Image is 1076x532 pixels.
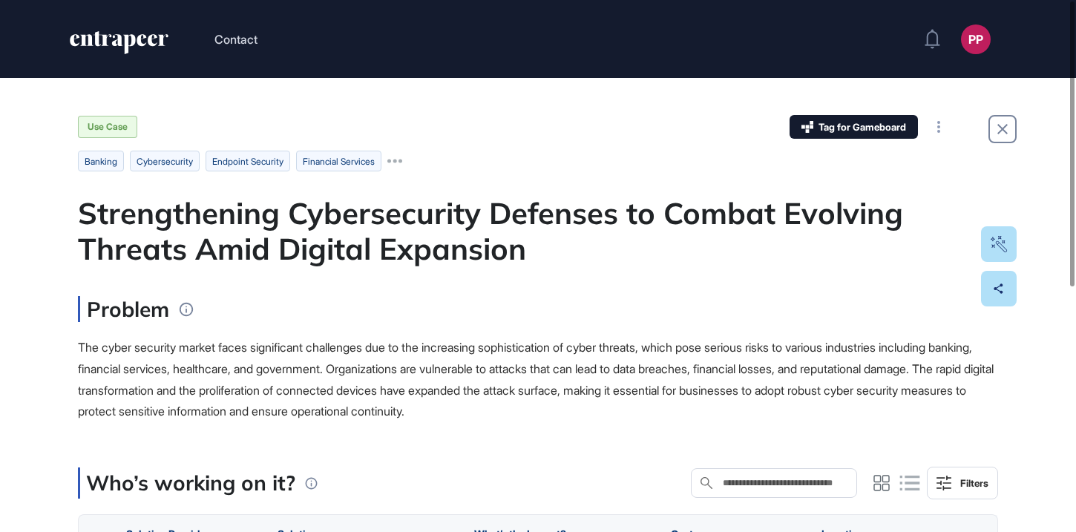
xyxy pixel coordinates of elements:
p: Who’s working on it? [86,467,295,499]
div: Strengthening Cybersecurity Defenses to Combat Evolving Threats Amid Digital Expansion [78,195,998,266]
h3: Problem [78,296,169,322]
button: Filters [927,467,998,499]
li: cybersecurity [130,151,200,171]
span: The cyber security market faces significant challenges due to the increasing sophistication of cy... [78,340,994,418]
li: banking [78,151,124,171]
button: PP [961,24,991,54]
a: entrapeer-logo [68,31,170,59]
div: Filters [960,477,988,489]
li: endpoint security [206,151,290,171]
button: Contact [214,30,257,49]
span: Tag for Gameboard [819,122,906,132]
div: Use Case [78,116,137,138]
li: financial services [296,151,381,171]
